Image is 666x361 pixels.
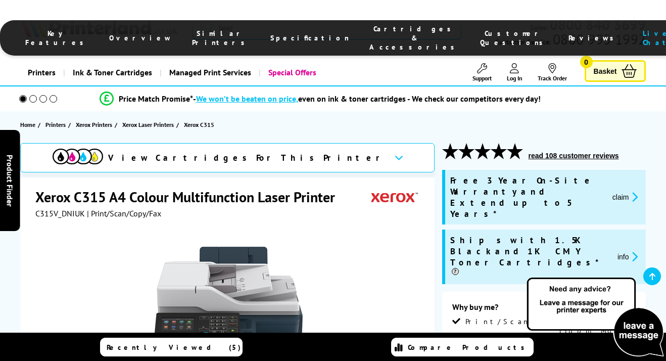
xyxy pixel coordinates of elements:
[259,60,324,85] a: Special Offers
[609,191,641,203] button: promo-description
[614,251,641,262] button: promo-description
[87,208,161,218] span: | Print/Scan/Copy/Fax
[507,63,522,82] a: Log In
[465,317,595,326] span: Print/Scan/Copy/Fax
[391,338,534,356] a: Compare Products
[184,119,214,130] span: Xerox C315
[35,188,345,206] h1: Xerox C315 A4 Colour Multifunction Laser Printer
[525,276,666,359] img: Open Live Chat window
[160,60,259,85] a: Managed Print Services
[107,343,241,352] span: Recently Viewed (5)
[35,208,85,218] span: C315V_DNIUK
[53,149,103,164] img: View Cartridges
[20,60,63,85] a: Printers
[76,119,112,130] span: Xerox Printers
[192,29,250,47] span: Similar Printers
[472,74,492,82] span: Support
[122,119,174,130] span: Xerox Laser Printers
[408,343,530,352] span: Compare Products
[270,33,349,42] span: Specification
[580,56,593,68] span: 0
[5,90,635,108] li: modal_Promise
[63,60,160,85] a: Ink & Toner Cartridges
[100,338,243,356] a: Recently Viewed (5)
[119,94,193,104] span: Price Match Promise*
[196,94,298,104] span: We won’t be beaten on price,
[184,119,217,130] a: Xerox C315
[76,119,115,130] a: Xerox Printers
[594,64,617,78] span: Basket
[369,24,460,52] span: Cartridges & Accessories
[450,235,609,279] span: Ships with 1.5K Black and 1K CMY Toner Cartridges*
[507,74,522,82] span: Log In
[20,119,38,130] a: Home
[193,94,541,104] div: - even on ink & toner cartridges - We check our competitors every day!
[371,188,418,206] img: Xerox
[73,60,152,85] span: Ink & Toner Cartridges
[538,63,567,82] a: Track Order
[108,152,386,163] span: View Cartridges For This Printer
[472,63,492,82] a: Support
[45,119,68,130] a: Printers
[450,175,604,219] span: Free 3 Year On-Site Warranty and Extend up to 5 Years*
[5,155,15,207] span: Product Finder
[568,33,619,42] span: Reviews
[585,60,646,82] a: Basket 0
[45,119,66,130] span: Printers
[480,29,548,47] span: Customer Questions
[25,29,89,47] span: Key Features
[20,119,35,130] span: Home
[122,119,176,130] a: Xerox Laser Printers
[526,151,622,160] button: read 108 customer reviews
[452,302,636,317] div: Why buy me?
[109,33,172,42] span: Overview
